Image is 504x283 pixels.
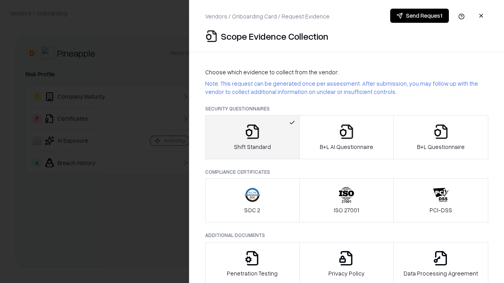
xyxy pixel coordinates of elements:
p: B+L AI Questionnaire [320,143,373,151]
button: ISO 27001 [299,178,394,222]
p: PCI-DSS [430,206,452,214]
button: B+L Questionnaire [393,115,488,159]
p: Data Processing Agreement [404,269,478,277]
button: SOC 2 [205,178,300,222]
p: Shift Standard [234,143,271,151]
p: Additional Documents [205,232,488,239]
button: B+L AI Questionnaire [299,115,394,159]
p: Choose which evidence to collect from the vendor: [205,68,488,76]
button: Shift Standard [205,115,300,159]
p: Penetration Testing [227,269,278,277]
p: Compliance Certificates [205,169,488,175]
p: Scope Evidence Collection [221,30,328,42]
p: SOC 2 [244,206,260,214]
p: B+L Questionnaire [417,143,465,151]
button: PCI-DSS [393,178,488,222]
p: ISO 27001 [334,206,359,214]
p: Vendors / Onboarding Card / Request Evidence [205,12,330,20]
p: Note: This request can be generated once per assessment. After submission, you may follow up with... [205,79,488,96]
p: Privacy Policy [328,269,365,277]
button: Send Request [390,9,449,23]
p: Security Questionnaires [205,105,488,112]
